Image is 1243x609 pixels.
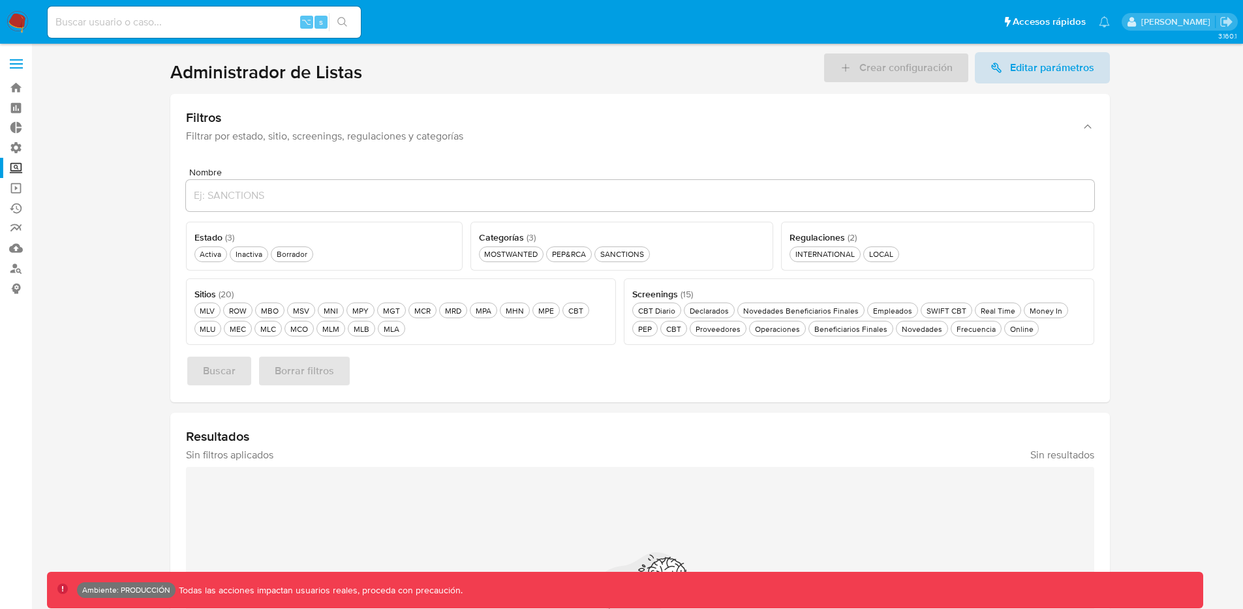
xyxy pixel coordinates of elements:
[82,587,170,593] p: Ambiente: PRODUCCIÓN
[1099,16,1110,27] a: Notificaciones
[48,14,361,31] input: Buscar usuario o caso...
[1141,16,1215,28] p: joaquin.galliano@mercadolibre.com
[329,13,356,31] button: search-icon
[319,16,323,28] span: s
[1013,15,1086,29] span: Accesos rápidos
[176,584,463,597] p: Todas las acciones impactan usuarios reales, proceda con precaución.
[1220,15,1233,29] a: Salir
[301,16,311,28] span: ⌥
